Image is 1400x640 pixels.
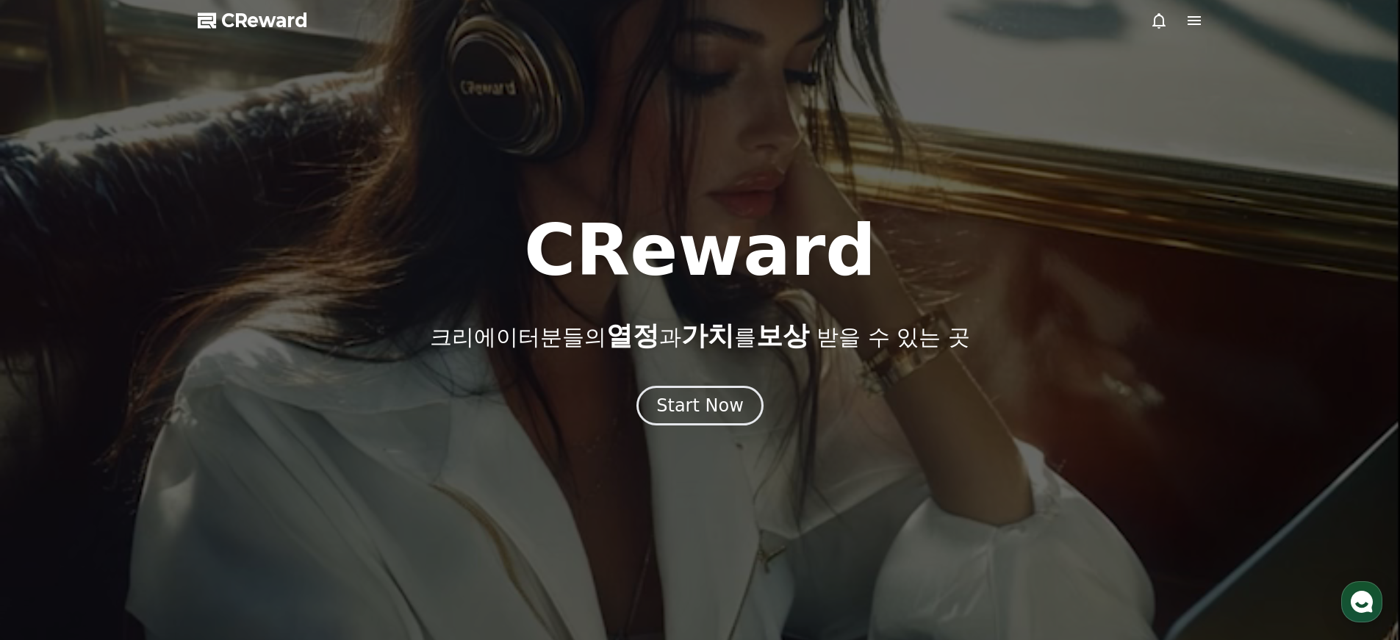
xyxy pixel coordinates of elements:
[656,394,744,417] div: Start Now
[681,320,734,350] span: 가치
[198,9,308,32] a: CReward
[524,215,876,286] h1: CReward
[636,386,764,425] button: Start Now
[636,400,764,414] a: Start Now
[221,9,308,32] span: CReward
[606,320,659,350] span: 열정
[756,320,809,350] span: 보상
[430,321,969,350] p: 크리에이터분들의 과 를 받을 수 있는 곳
